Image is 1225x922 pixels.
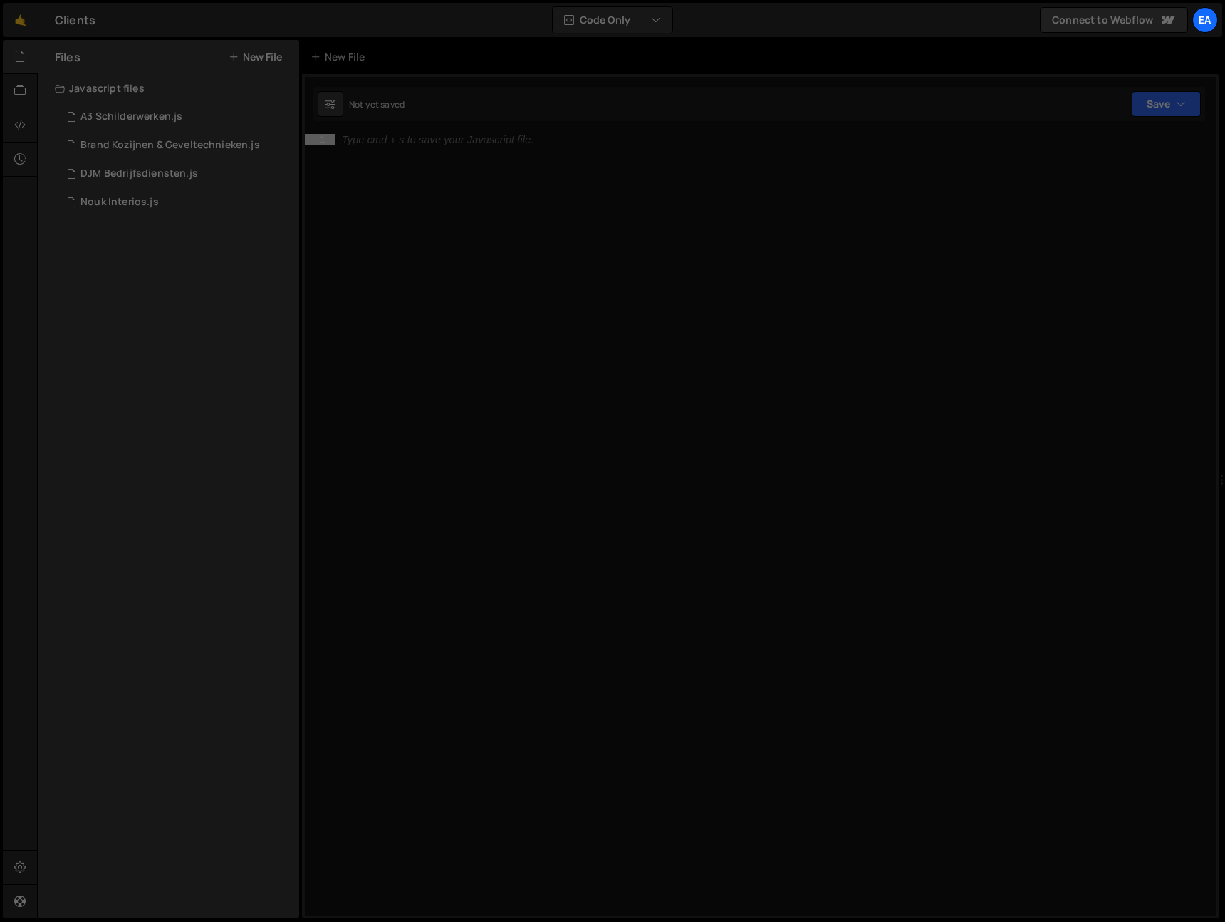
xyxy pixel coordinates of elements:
div: Brand Kozijnen & Geveltechnieken.js [80,139,260,152]
div: Not yet saved [349,98,405,110]
h2: Files [55,49,80,65]
a: 🤙 [3,3,38,37]
div: 15606/44648.js [55,131,299,160]
div: DJM Bedrijfsdiensten.js [80,167,198,180]
button: Code Only [553,7,672,33]
a: Connect to Webflow [1040,7,1188,33]
div: 1 [305,134,335,145]
div: A3 Schilderwerken.js [80,110,182,123]
div: 15606/42546.js [55,188,299,217]
div: 15606/43253.js [55,103,299,131]
button: Save [1132,91,1201,117]
div: Clients [55,11,95,29]
button: New File [229,51,282,63]
div: New File [311,50,370,64]
div: 15606/41349.js [55,160,299,188]
a: Ea [1192,7,1218,33]
div: Type cmd + s to save your Javascript file. [342,135,533,145]
div: Nouk Interios.js [80,196,159,209]
div: Javascript files [38,74,299,103]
